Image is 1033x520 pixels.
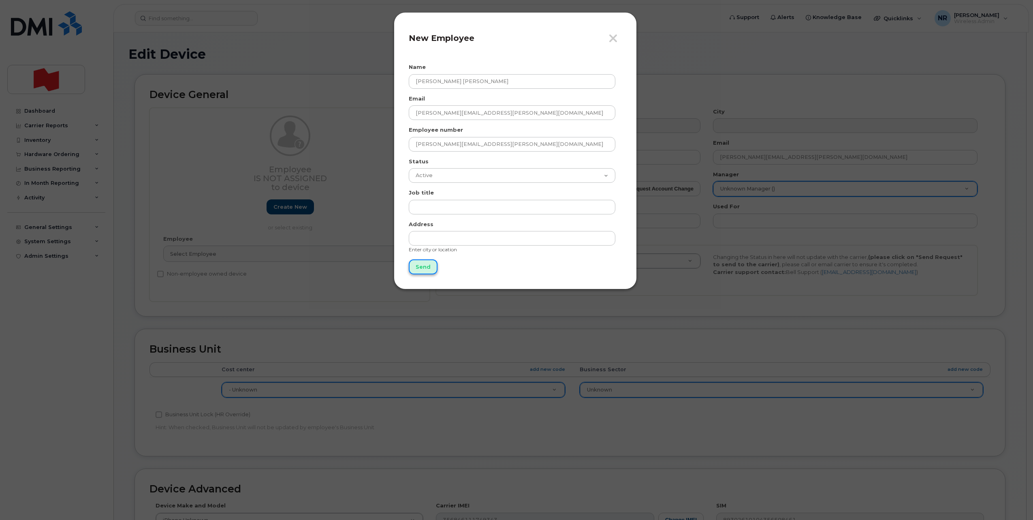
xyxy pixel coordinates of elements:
label: Job title [409,189,434,197]
input: Send [409,259,438,274]
h4: New Employee [409,33,622,43]
label: Email [409,95,425,103]
label: Name [409,63,426,71]
label: Address [409,220,433,228]
label: Status [409,158,429,165]
label: Employee number [409,126,463,134]
small: Enter city or location [409,246,457,253]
